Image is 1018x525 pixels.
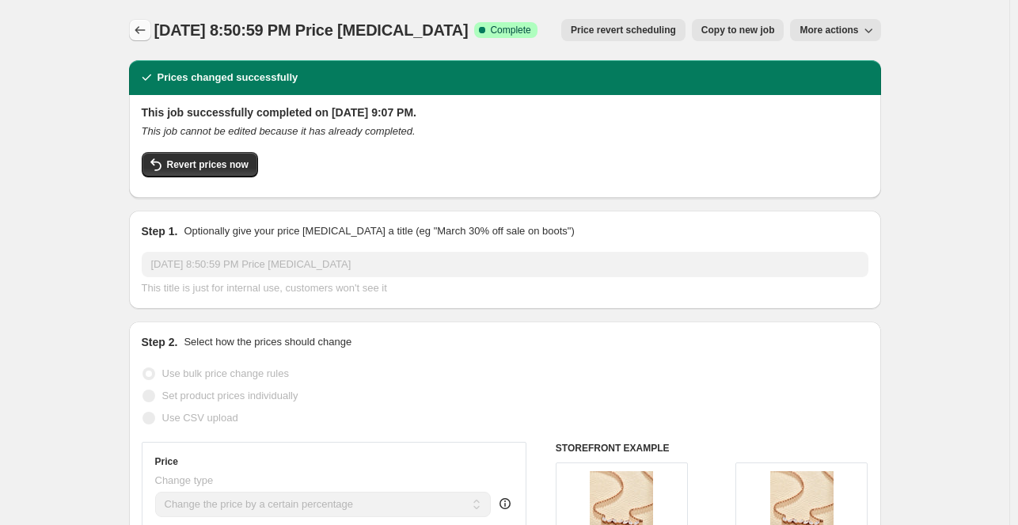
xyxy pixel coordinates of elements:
span: Change type [155,474,214,486]
h6: STOREFRONT EXAMPLE [556,442,868,455]
span: Use bulk price change rules [162,367,289,379]
span: Use CSV upload [162,412,238,424]
p: Optionally give your price [MEDICAL_DATA] a title (eg "March 30% off sale on boots") [184,223,574,239]
button: Price revert scheduling [561,19,686,41]
button: Revert prices now [142,152,258,177]
button: Price change jobs [129,19,151,41]
span: Revert prices now [167,158,249,171]
div: help [497,496,513,512]
input: 30% off holiday sale [142,252,868,277]
h2: This job successfully completed on [DATE] 9:07 PM. [142,105,868,120]
span: Complete [490,24,530,36]
span: Set product prices individually [162,390,298,401]
h2: Prices changed successfully [158,70,298,86]
p: Select how the prices should change [184,334,351,350]
span: More actions [800,24,858,36]
span: Copy to new job [701,24,775,36]
h2: Step 2. [142,334,178,350]
span: This title is just for internal use, customers won't see it [142,282,387,294]
button: Copy to new job [692,19,784,41]
i: This job cannot be edited because it has already completed. [142,125,416,137]
h3: Price [155,455,178,468]
button: More actions [790,19,880,41]
span: [DATE] 8:50:59 PM Price [MEDICAL_DATA] [154,21,469,39]
span: Price revert scheduling [571,24,676,36]
h2: Step 1. [142,223,178,239]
